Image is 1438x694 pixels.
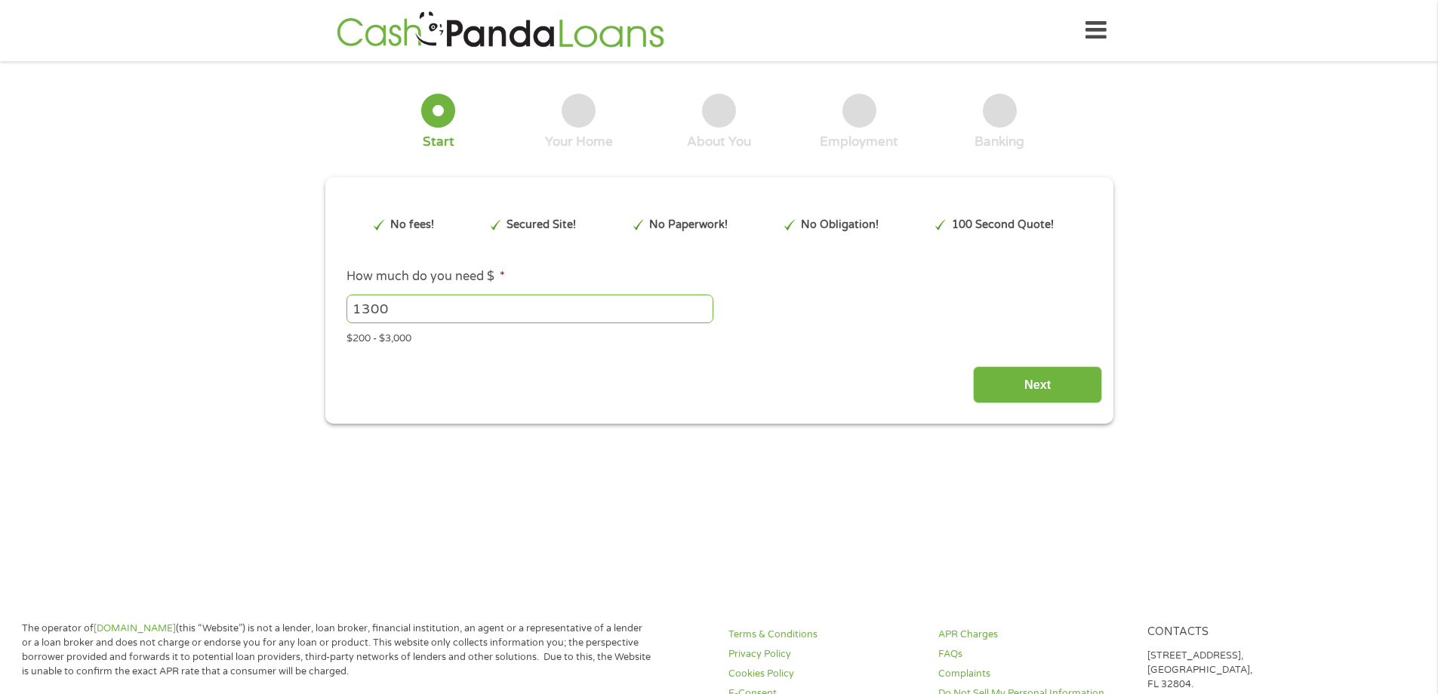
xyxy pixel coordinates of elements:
[728,667,920,681] a: Cookies Policy
[820,134,898,150] div: Employment
[649,217,728,233] p: No Paperwork!
[728,628,920,642] a: Terms & Conditions
[1147,649,1339,692] p: [STREET_ADDRESS], [GEOGRAPHIC_DATA], FL 32804.
[94,622,176,634] a: [DOMAIN_NAME]
[332,9,669,52] img: GetLoanNow Logo
[728,647,920,662] a: Privacy Policy
[952,217,1054,233] p: 100 Second Quote!
[973,366,1102,403] input: Next
[938,647,1130,662] a: FAQs
[346,269,505,285] label: How much do you need $
[390,217,434,233] p: No fees!
[938,628,1130,642] a: APR Charges
[1147,625,1339,640] h4: Contacts
[545,134,613,150] div: Your Home
[801,217,879,233] p: No Obligation!
[346,326,1091,347] div: $200 - $3,000
[507,217,576,233] p: Secured Site!
[938,667,1130,681] a: Complaints
[22,622,651,679] p: The operator of (this “Website”) is not a lender, loan broker, financial institution, an agent or...
[975,134,1024,150] div: Banking
[423,134,454,150] div: Start
[687,134,751,150] div: About You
